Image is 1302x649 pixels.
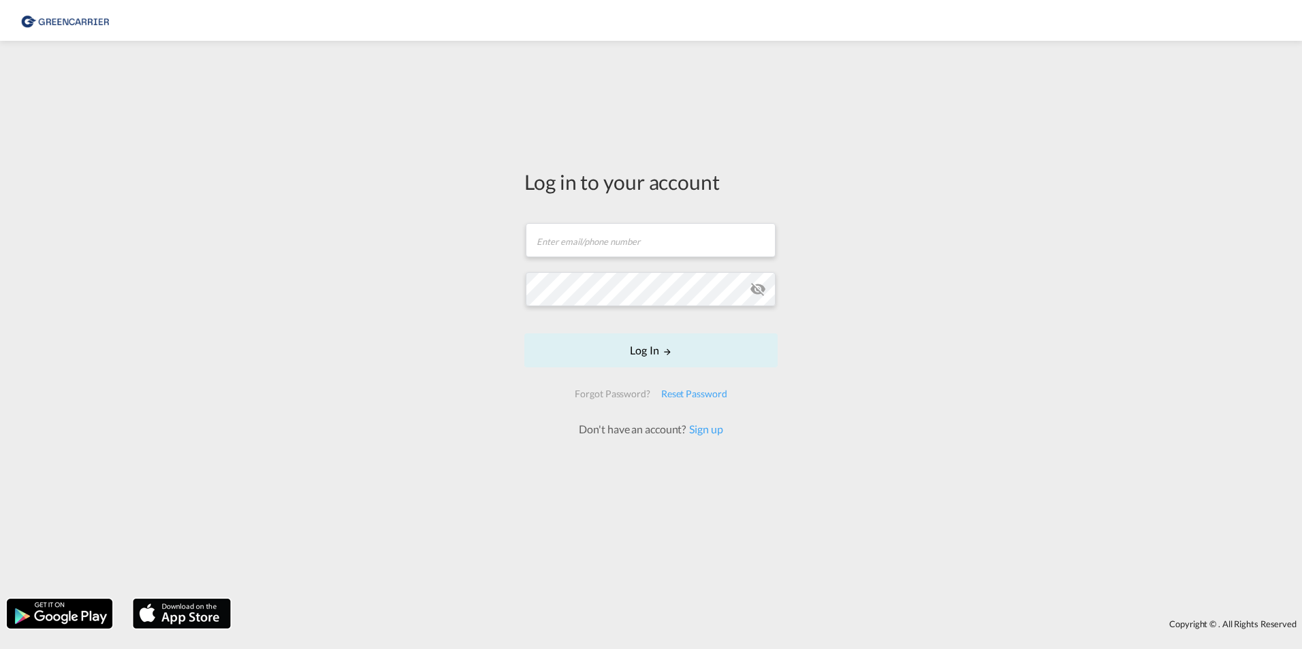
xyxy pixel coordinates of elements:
div: Don't have an account? [564,422,737,437]
div: Forgot Password? [569,382,655,406]
input: Enter email/phone number [526,223,776,257]
button: LOGIN [524,333,778,367]
a: Sign up [686,422,723,435]
img: 1378a7308afe11ef83610d9e779c6b34.png [20,5,112,36]
div: Log in to your account [524,167,778,196]
img: google.png [5,597,114,630]
div: Copyright © . All Rights Reserved [238,612,1302,635]
md-icon: icon-eye-off [750,281,766,297]
img: apple.png [131,597,232,630]
div: Reset Password [656,382,733,406]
